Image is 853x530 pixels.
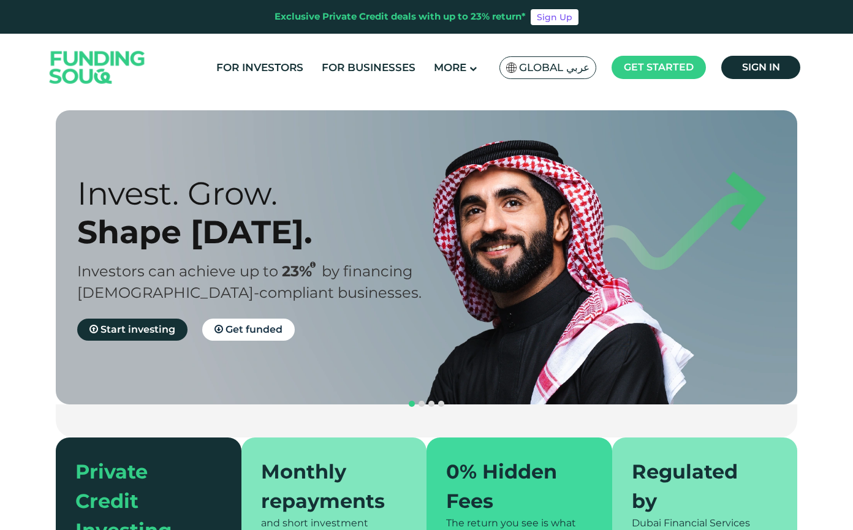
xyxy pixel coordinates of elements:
[426,399,436,409] button: navigation
[506,62,517,73] img: SA Flag
[319,58,419,78] a: For Businesses
[531,9,578,25] a: Sign Up
[77,213,448,251] div: Shape [DATE].
[100,324,175,335] span: Start investing
[282,262,322,280] span: 23%
[624,61,694,73] span: Get started
[434,61,466,74] span: More
[77,319,188,341] a: Start investing
[213,58,306,78] a: For Investors
[202,319,295,341] a: Get funded
[417,399,426,409] button: navigation
[632,457,764,516] div: Regulated by
[519,61,590,75] span: Global عربي
[446,457,578,516] div: 0% Hidden Fees
[310,262,316,268] i: 23% IRR (expected) ~ 15% Net yield (expected)
[77,174,448,213] div: Invest. Grow.
[407,399,417,409] button: navigation
[77,262,278,280] span: Investors can achieve up to
[275,10,526,24] div: Exclusive Private Credit deals with up to 23% return*
[742,61,780,73] span: Sign in
[37,37,157,99] img: Logo
[721,56,800,79] a: Sign in
[436,399,446,409] button: navigation
[226,324,282,335] span: Get funded
[261,457,393,516] div: Monthly repayments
